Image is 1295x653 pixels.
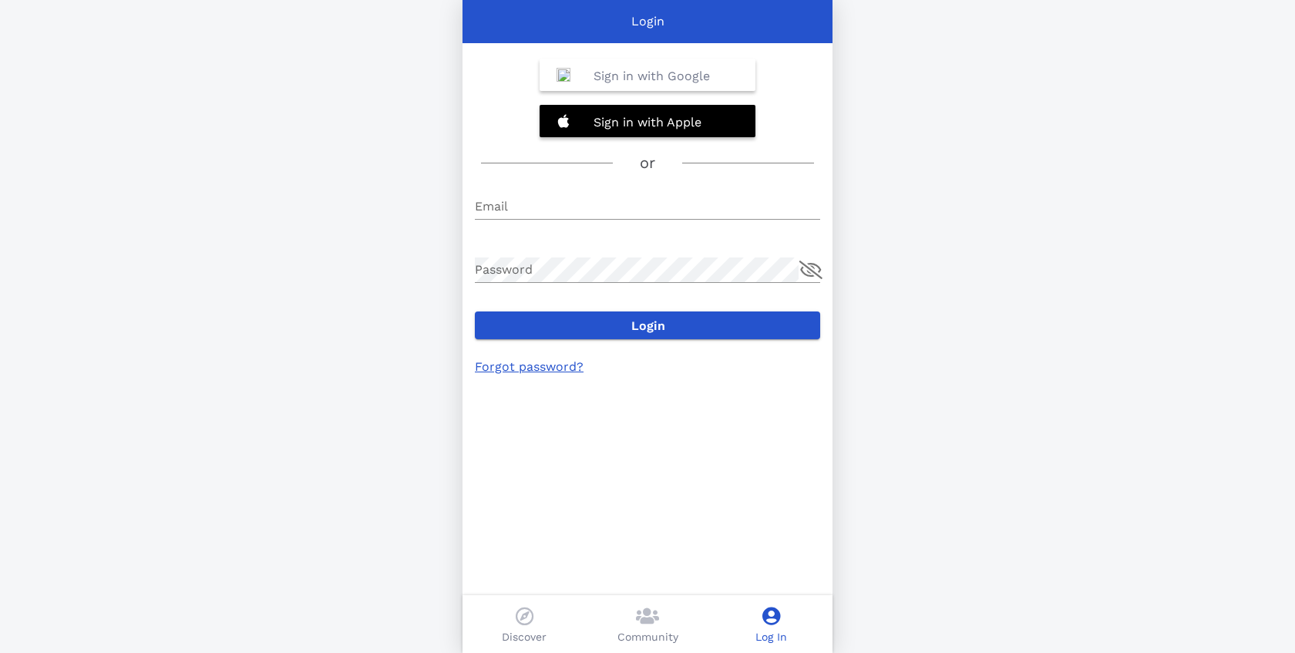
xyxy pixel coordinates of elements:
h3: or [640,151,655,175]
button: Login [475,311,820,339]
p: Discover [502,629,547,645]
b: Sign in with Apple [594,115,701,130]
img: 20201228132320%21Apple_logo_white.svg [557,114,570,128]
p: Log In [755,629,787,645]
p: Login [631,12,664,31]
b: Sign in with Google [594,69,710,83]
img: Google_%22G%22_Logo.svg [557,68,570,82]
span: Login [487,318,808,333]
p: Community [617,629,678,645]
a: Forgot password? [475,359,584,374]
button: append icon [799,261,822,279]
